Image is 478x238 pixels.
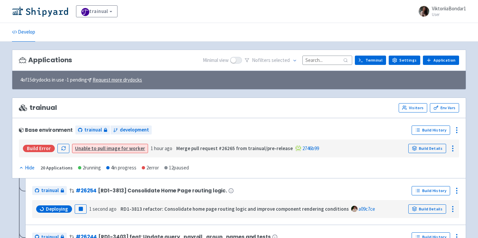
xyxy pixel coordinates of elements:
a: Build Details [408,204,446,214]
a: Env Vars [430,103,459,113]
button: Pause [75,204,87,214]
h3: Applications [19,56,72,64]
a: development [111,125,152,134]
u: Request more drydocks [93,77,142,83]
span: trainual [19,104,57,112]
img: Shipyard logo [12,6,68,17]
a: Build History [412,125,450,135]
button: Hide [19,164,35,172]
a: Settings [389,56,420,65]
div: 20 Applications [40,164,73,172]
span: trainual [84,126,102,134]
span: Minimal view [203,57,229,64]
div: 12 paused [164,164,189,172]
time: 1 hour ago [151,145,172,151]
strong: RD1-3813 refactor: Consolidate home page routing logic and improve component rendering conditions [120,206,349,212]
div: 4 in progress [106,164,136,172]
a: Visitors [399,103,427,113]
strong: Merge pull request #26265 from trainual/pre-release [176,145,293,151]
a: Develop [12,23,35,42]
a: Build Details [408,144,446,153]
a: Unable to pull image for worker [75,145,145,151]
a: trainual [76,5,118,17]
a: ViktoriiaBondar1 User [415,6,466,17]
div: Base environment [19,127,73,133]
div: 2 running [78,164,101,172]
a: Terminal [355,56,386,65]
span: Deploying [46,206,68,212]
time: 1 second ago [89,206,117,212]
span: selected [272,57,290,63]
span: trainual [41,187,59,194]
span: development [120,126,149,134]
div: 2 error [142,164,159,172]
a: 2746b99 [302,145,319,151]
input: Search... [302,56,352,65]
a: Build History [412,186,450,195]
span: ViktoriiaBondar1 [432,5,466,12]
span: No filter s [252,57,290,64]
span: 4 of 15 drydocks in use - 1 pending [20,76,142,84]
a: trainual [75,125,110,134]
a: trainual [32,186,67,195]
a: Application [423,56,459,65]
small: User [432,12,466,17]
a: #26254 [76,187,97,194]
div: Build Error [23,145,55,152]
a: a09c7ce [358,206,375,212]
span: [RD1-3813] Consolidate Home Page routing logic. [98,188,227,193]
